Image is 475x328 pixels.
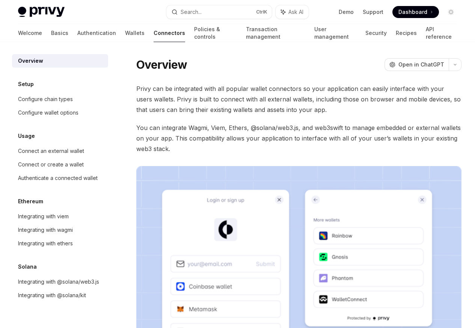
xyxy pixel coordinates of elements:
div: Configure chain types [18,95,73,104]
h1: Overview [136,58,187,71]
div: Integrating with ethers [18,239,73,248]
span: Open in ChatGPT [398,61,444,68]
a: Connect or create a wallet [12,158,108,171]
button: Search...CtrlK [166,5,272,19]
div: Configure wallet options [18,108,78,117]
a: Support [363,8,383,16]
a: Authentication [77,24,116,42]
span: Ask AI [288,8,303,16]
div: Connect or create a wallet [18,160,84,169]
div: Authenticate a connected wallet [18,174,98,183]
a: Dashboard [392,6,439,18]
a: Integrating with @solana/web3.js [12,275,108,289]
a: Authenticate a connected wallet [12,171,108,185]
a: Connect an external wallet [12,144,108,158]
button: Toggle dark mode [445,6,457,18]
a: Integrating with viem [12,210,108,223]
span: Privy can be integrated with all popular wallet connectors so your application can easily interfa... [136,83,461,115]
div: Connect an external wallet [18,147,84,156]
a: User management [314,24,356,42]
a: Configure chain types [12,92,108,106]
div: Search... [181,8,202,17]
button: Open in ChatGPT [385,58,449,71]
a: Configure wallet options [12,106,108,119]
div: Integrating with viem [18,212,69,221]
a: Integrating with @solana/kit [12,289,108,302]
a: Demo [339,8,354,16]
h5: Setup [18,80,34,89]
a: Wallets [125,24,145,42]
button: Ask AI [276,5,309,19]
a: Recipes [396,24,417,42]
a: Integrating with ethers [12,237,108,250]
span: Dashboard [398,8,427,16]
span: You can integrate Wagmi, Viem, Ethers, @solana/web3.js, and web3swift to manage embedded or exter... [136,122,461,154]
img: light logo [18,7,65,17]
a: Policies & controls [194,24,237,42]
a: Connectors [154,24,185,42]
div: Integrating with wagmi [18,225,73,234]
a: Welcome [18,24,42,42]
a: Security [365,24,387,42]
a: Integrating with wagmi [12,223,108,237]
a: Transaction management [246,24,305,42]
div: Integrating with @solana/kit [18,291,86,300]
a: API reference [426,24,457,42]
a: Basics [51,24,68,42]
span: Ctrl K [256,9,267,15]
a: Overview [12,54,108,68]
div: Overview [18,56,43,65]
h5: Usage [18,132,35,141]
h5: Solana [18,262,37,271]
h5: Ethereum [18,197,43,206]
div: Integrating with @solana/web3.js [18,277,99,286]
